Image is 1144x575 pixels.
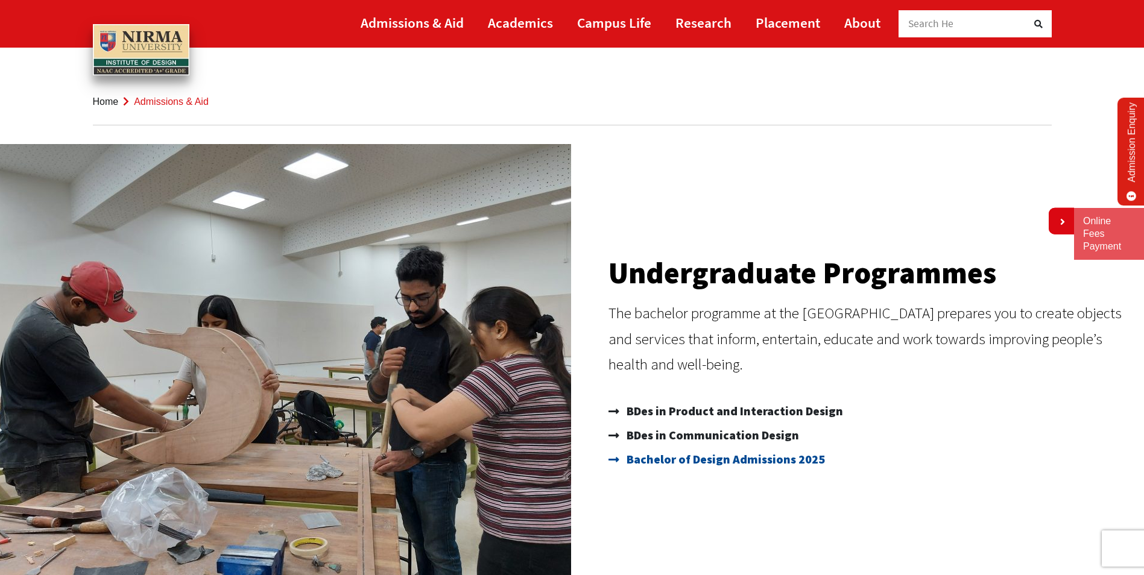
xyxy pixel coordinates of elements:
[908,17,954,30] span: Search He
[844,9,880,36] a: About
[93,78,1052,125] nav: breadcrumb
[608,300,1133,377] p: The bachelor programme at the [GEOGRAPHIC_DATA] prepares you to create objects and services that ...
[608,258,1133,288] h2: Undergraduate Programmes
[624,399,843,423] span: BDes in Product and Interaction Design
[93,24,189,76] img: main_logo
[624,447,825,471] span: Bachelor of Design Admissions 2025
[756,9,820,36] a: Placement
[134,96,209,107] span: Admissions & Aid
[361,9,464,36] a: Admissions & Aid
[577,9,651,36] a: Campus Life
[608,423,1133,447] a: BDes in Communication Design
[624,423,799,447] span: BDes in Communication Design
[675,9,732,36] a: Research
[608,399,1133,423] a: BDes in Product and Interaction Design
[93,96,119,107] a: Home
[488,9,553,36] a: Academics
[1083,215,1135,253] a: Online Fees Payment
[608,447,1133,471] a: Bachelor of Design Admissions 2025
